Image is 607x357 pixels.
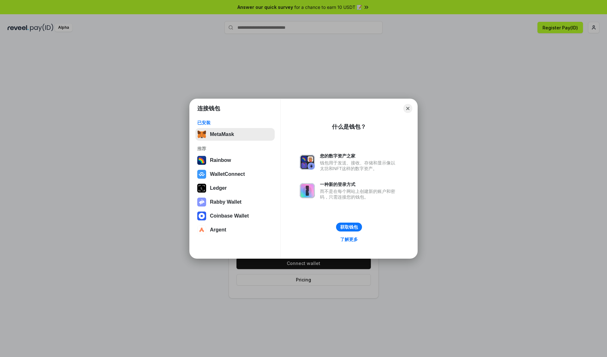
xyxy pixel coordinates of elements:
[197,170,206,179] img: svg+xml,%3Csvg%20width%3D%2228%22%20height%3D%2228%22%20viewBox%3D%220%200%2028%2028%22%20fill%3D...
[195,224,275,236] button: Argent
[197,184,206,193] img: svg+xml,%3Csvg%20xmlns%3D%22http%3A%2F%2Fwww.w3.org%2F2000%2Fsvg%22%20width%3D%2228%22%20height%3...
[320,160,398,171] div: 钱包用于发送、接收、存储和显示像以太坊和NFT这样的数字资产。
[197,105,220,112] h1: 连接钱包
[340,224,358,230] div: 获取钱包
[197,156,206,165] img: svg+xml,%3Csvg%20width%3D%22120%22%20height%3D%22120%22%20viewBox%3D%220%200%20120%20120%22%20fil...
[210,185,227,191] div: Ledger
[195,168,275,181] button: WalletConnect
[210,213,249,219] div: Coinbase Wallet
[210,227,226,233] div: Argent
[195,128,275,141] button: MetaMask
[195,182,275,194] button: Ledger
[197,120,273,126] div: 已安装
[336,235,362,243] a: 了解更多
[197,146,273,151] div: 推荐
[195,210,275,222] button: Coinbase Wallet
[210,199,242,205] div: Rabby Wallet
[320,188,398,200] div: 而不是在每个网站上创建新的账户和密码，只需连接您的钱包。
[320,153,398,159] div: 您的数字资产之家
[320,182,398,187] div: 一种新的登录方式
[332,123,366,131] div: 什么是钱包？
[403,104,412,113] button: Close
[197,130,206,139] img: svg+xml,%3Csvg%20fill%3D%22none%22%20height%3D%2233%22%20viewBox%3D%220%200%2035%2033%22%20width%...
[300,183,315,198] img: svg+xml,%3Csvg%20xmlns%3D%22http%3A%2F%2Fwww.w3.org%2F2000%2Fsvg%22%20fill%3D%22none%22%20viewBox...
[195,196,275,208] button: Rabby Wallet
[195,154,275,167] button: Rainbow
[210,157,231,163] div: Rainbow
[197,225,206,234] img: svg+xml,%3Csvg%20width%3D%2228%22%20height%3D%2228%22%20viewBox%3D%220%200%2028%2028%22%20fill%3D...
[300,155,315,170] img: svg+xml,%3Csvg%20xmlns%3D%22http%3A%2F%2Fwww.w3.org%2F2000%2Fsvg%22%20fill%3D%22none%22%20viewBox...
[197,198,206,206] img: svg+xml,%3Csvg%20xmlns%3D%22http%3A%2F%2Fwww.w3.org%2F2000%2Fsvg%22%20fill%3D%22none%22%20viewBox...
[197,212,206,220] img: svg+xml,%3Csvg%20width%3D%2228%22%20height%3D%2228%22%20viewBox%3D%220%200%2028%2028%22%20fill%3D...
[336,223,362,231] button: 获取钱包
[340,237,358,242] div: 了解更多
[210,171,245,177] div: WalletConnect
[210,132,234,137] div: MetaMask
